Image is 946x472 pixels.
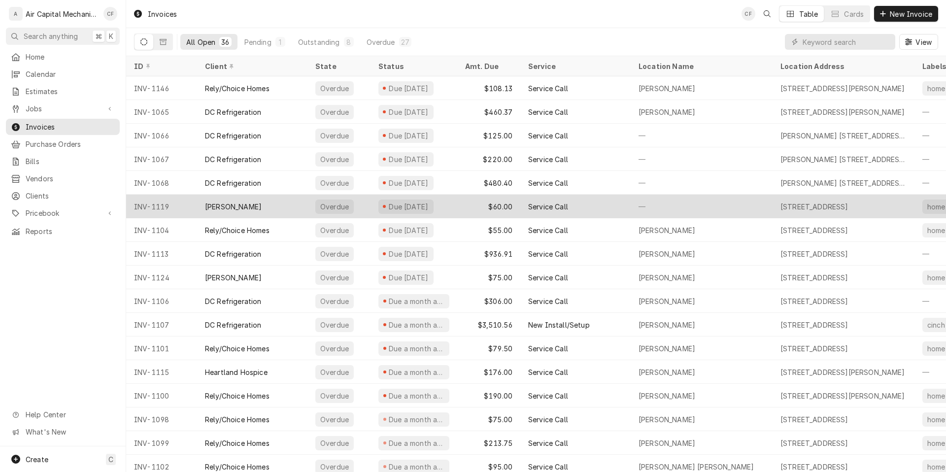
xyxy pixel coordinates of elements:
[388,83,430,94] div: Due [DATE]
[26,69,115,79] span: Calendar
[6,424,120,440] a: Go to What's New
[26,208,100,218] span: Pricebook
[528,391,568,401] div: Service Call
[457,171,520,195] div: $480.40
[26,409,114,420] span: Help Center
[639,438,695,448] div: [PERSON_NAME]
[780,154,907,165] div: [PERSON_NAME] [STREET_ADDRESS][PERSON_NAME]
[528,178,568,188] div: Service Call
[126,242,197,266] div: INV-1113
[346,37,352,47] div: 8
[528,296,568,306] div: Service Call
[780,367,905,377] div: [STREET_ADDRESS][PERSON_NAME]
[378,61,447,71] div: Status
[126,171,197,195] div: INV-1068
[528,131,568,141] div: Service Call
[205,107,262,117] div: DC Refrigeration
[319,131,350,141] div: Overdue
[319,296,350,306] div: Overdue
[126,337,197,360] div: INV-1101
[319,462,350,472] div: Overdue
[401,37,409,47] div: 27
[899,34,938,50] button: View
[134,61,187,71] div: ID
[205,249,262,259] div: DC Refrigeration
[457,266,520,289] div: $75.00
[319,320,350,330] div: Overdue
[639,249,695,259] div: [PERSON_NAME]
[780,320,848,330] div: [STREET_ADDRESS]
[457,242,520,266] div: $936.91
[186,37,215,47] div: All Open
[126,313,197,337] div: INV-1107
[319,391,350,401] div: Overdue
[6,406,120,423] a: Go to Help Center
[126,384,197,407] div: INV-1100
[913,37,934,47] span: View
[639,391,695,401] div: [PERSON_NAME]
[780,296,848,306] div: [STREET_ADDRESS]
[126,360,197,384] div: INV-1115
[457,124,520,147] div: $125.00
[780,202,848,212] div: [STREET_ADDRESS]
[319,414,350,425] div: Overdue
[298,37,340,47] div: Outstanding
[319,225,350,236] div: Overdue
[9,7,23,21] div: A
[457,431,520,455] div: $213.75
[639,367,695,377] div: [PERSON_NAME]
[6,188,120,204] a: Clients
[388,414,445,425] div: Due a month ago
[388,272,430,283] div: Due [DATE]
[6,28,120,45] button: Search anything⌘K
[126,289,197,313] div: INV-1106
[319,107,350,117] div: Overdue
[388,178,430,188] div: Due [DATE]
[126,100,197,124] div: INV-1065
[6,101,120,117] a: Go to Jobs
[103,7,117,21] div: CF
[780,391,905,401] div: [STREET_ADDRESS][PERSON_NAME]
[221,37,229,47] div: 36
[803,34,890,50] input: Keyword search
[528,107,568,117] div: Service Call
[457,384,520,407] div: $190.00
[205,272,262,283] div: [PERSON_NAME]
[388,154,430,165] div: Due [DATE]
[126,266,197,289] div: INV-1124
[742,7,755,21] div: Charles Faure's Avatar
[639,462,754,472] div: [PERSON_NAME] [PERSON_NAME]
[205,438,270,448] div: Rely/Choice Homes
[639,107,695,117] div: [PERSON_NAME]
[26,52,115,62] span: Home
[26,226,115,236] span: Reports
[205,131,262,141] div: DC Refrigeration
[388,462,445,472] div: Due a month ago
[631,171,773,195] div: —
[742,7,755,21] div: CF
[528,83,568,94] div: Service Call
[388,131,430,141] div: Due [DATE]
[780,178,907,188] div: [PERSON_NAME] [STREET_ADDRESS][PERSON_NAME][PERSON_NAME]
[6,49,120,65] a: Home
[126,218,197,242] div: INV-1104
[780,272,848,283] div: [STREET_ADDRESS]
[319,83,350,94] div: Overdue
[388,391,445,401] div: Due a month ago
[6,170,120,187] a: Vendors
[205,296,262,306] div: DC Refrigeration
[6,223,120,239] a: Reports
[388,107,430,117] div: Due [DATE]
[639,320,695,330] div: [PERSON_NAME]
[6,205,120,221] a: Go to Pricebook
[457,337,520,360] div: $79.50
[457,407,520,431] div: $75.00
[205,414,270,425] div: Rely/Choice Homes
[315,61,363,71] div: State
[631,124,773,147] div: —
[205,154,262,165] div: DC Refrigeration
[26,427,114,437] span: What's New
[205,178,262,188] div: DC Refrigeration
[388,438,445,448] div: Due a month ago
[780,61,905,71] div: Location Address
